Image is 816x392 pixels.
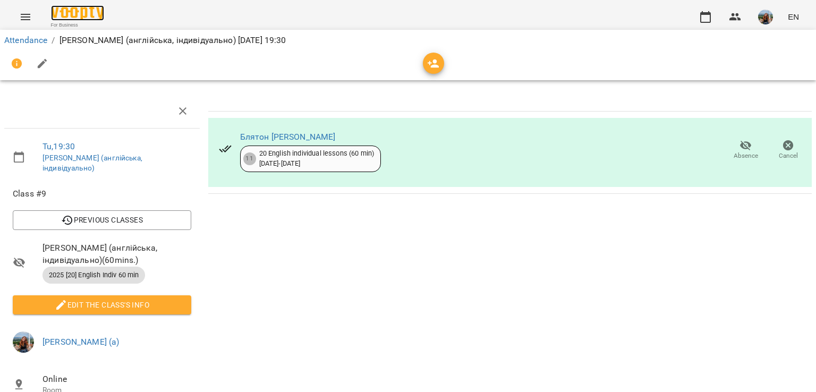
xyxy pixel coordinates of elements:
a: Блятон [PERSON_NAME] [240,132,336,142]
span: Absence [734,151,758,160]
img: fade860515acdeec7c3b3e8f399b7c1b.jpg [758,10,773,24]
li: / [52,34,55,47]
span: [PERSON_NAME] (англійська, індивідуально) ( 60 mins. ) [42,242,191,267]
a: Tu , 19:30 [42,141,75,151]
div: 20 English individual lessons (60 min) [DATE] - [DATE] [259,149,375,168]
button: Edit the class's Info [13,295,191,314]
span: Online [42,373,191,386]
button: Previous Classes [13,210,191,229]
span: 2025 [20] English Indiv 60 min [42,270,145,280]
span: Cancel [779,151,798,160]
nav: breadcrumb [4,34,812,47]
img: Voopty Logo [51,5,104,21]
span: Class #9 [13,188,191,200]
span: Edit the class's Info [21,299,183,311]
a: [PERSON_NAME] (а) [42,337,120,347]
span: For Business [51,22,104,29]
a: Attendance [4,35,47,45]
p: [PERSON_NAME] (англійська, індивідуально) [DATE] 19:30 [59,34,286,47]
span: EN [788,11,799,22]
span: Previous Classes [21,214,183,226]
div: 11 [243,152,256,165]
img: fade860515acdeec7c3b3e8f399b7c1b.jpg [13,331,34,353]
button: Cancel [767,135,810,165]
a: [PERSON_NAME] (англійська, індивідуально) [42,154,142,173]
button: Menu [13,4,38,30]
button: Absence [725,135,767,165]
button: EN [784,7,803,27]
